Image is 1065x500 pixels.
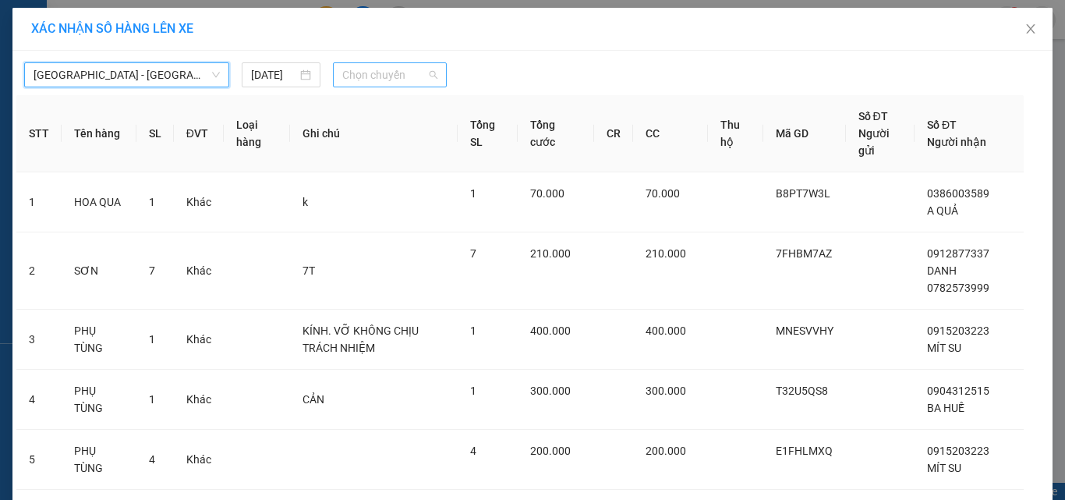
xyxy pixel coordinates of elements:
button: Close [1009,8,1053,51]
td: SƠN [62,232,136,310]
td: Khác [174,172,224,232]
th: CR [594,95,633,172]
span: 210.000 [646,247,686,260]
span: A QUẢ [927,204,958,217]
td: PHỤ TÙNG [62,370,136,430]
th: Loại hàng [224,95,290,172]
th: Tổng SL [458,95,518,172]
th: Tổng cước [518,95,594,172]
th: Mã GD [763,95,846,172]
input: 14/08/2025 [251,66,296,83]
span: 1 [470,385,476,397]
span: 400.000 [646,324,686,337]
span: 210.000 [530,247,571,260]
span: 1 [470,187,476,200]
span: MÍT SU [927,462,961,474]
span: XÁC NHẬN SỐ HÀNG LÊN XE [31,21,193,36]
th: Thu hộ [708,95,763,172]
span: 300.000 [530,385,571,397]
span: BA HUẾ [927,402,964,414]
td: 1 [16,172,62,232]
span: 200.000 [646,445,686,457]
span: 0386003589 [927,187,989,200]
span: Số ĐT [927,119,957,131]
td: Khác [174,310,224,370]
span: B8PT7W3L [776,187,830,200]
td: PHỤ TÙNG [62,430,136,490]
td: Khác [174,370,224,430]
td: 4 [16,370,62,430]
th: Tên hàng [62,95,136,172]
span: Chọn chuyến [342,63,438,87]
span: 7 [149,264,155,277]
span: DANH 0782573999 [927,264,989,294]
span: 400.000 [530,324,571,337]
span: 0915203223 [927,324,989,337]
td: Khác [174,430,224,490]
td: PHỤ TÙNG [62,310,136,370]
span: MNESVVHY [776,324,833,337]
span: k [303,196,308,208]
span: 1 [470,324,476,337]
span: Hà Nội - Quảng Bình [34,63,220,87]
span: Số ĐT [858,110,888,122]
span: 4 [149,453,155,466]
span: CẢN [303,393,324,406]
th: SL [136,95,174,172]
span: 1 [149,196,155,208]
span: 0904312515 [927,385,989,397]
span: Người gửi [858,127,890,157]
span: KÍNH. VỠ KHÔNG CHỊU TRÁCH NHIỆM [303,324,419,354]
td: HOA QUA [62,172,136,232]
th: CC [633,95,708,172]
span: Người nhận [927,136,986,148]
span: 0915203223 [927,445,989,457]
span: T32U5QS8 [776,385,828,397]
th: Ghi chú [290,95,458,172]
span: 70.000 [646,187,680,200]
span: 7 [470,247,476,260]
span: 0912877337 [927,247,989,260]
span: 200.000 [530,445,571,457]
span: E1FHLMXQ [776,445,833,457]
td: Khác [174,232,224,310]
span: 7T [303,264,315,277]
span: MÍT SU [927,342,961,354]
span: 4 [470,445,476,457]
td: 3 [16,310,62,370]
th: STT [16,95,62,172]
th: ĐVT [174,95,224,172]
span: 7FHBM7AZ [776,247,832,260]
span: 300.000 [646,385,686,397]
span: 1 [149,333,155,346]
span: 70.000 [530,187,564,200]
td: 5 [16,430,62,490]
span: close [1024,23,1037,35]
span: 1 [149,393,155,406]
td: 2 [16,232,62,310]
